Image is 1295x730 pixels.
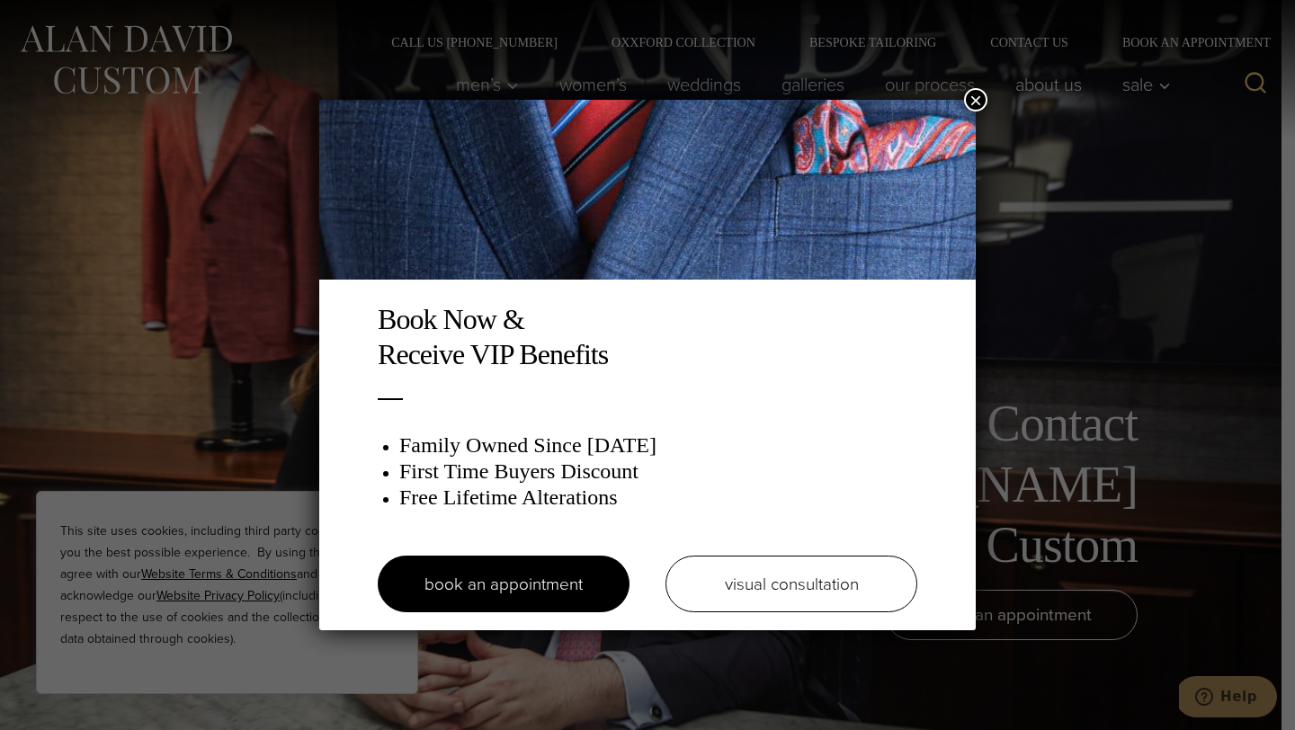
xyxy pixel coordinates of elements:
span: Help [41,13,78,29]
h3: Free Lifetime Alterations [399,485,917,511]
h3: First Time Buyers Discount [399,458,917,485]
h3: Family Owned Since [DATE] [399,432,917,458]
button: Close [964,88,987,111]
h2: Book Now & Receive VIP Benefits [378,302,917,371]
a: visual consultation [665,556,917,612]
a: book an appointment [378,556,630,612]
